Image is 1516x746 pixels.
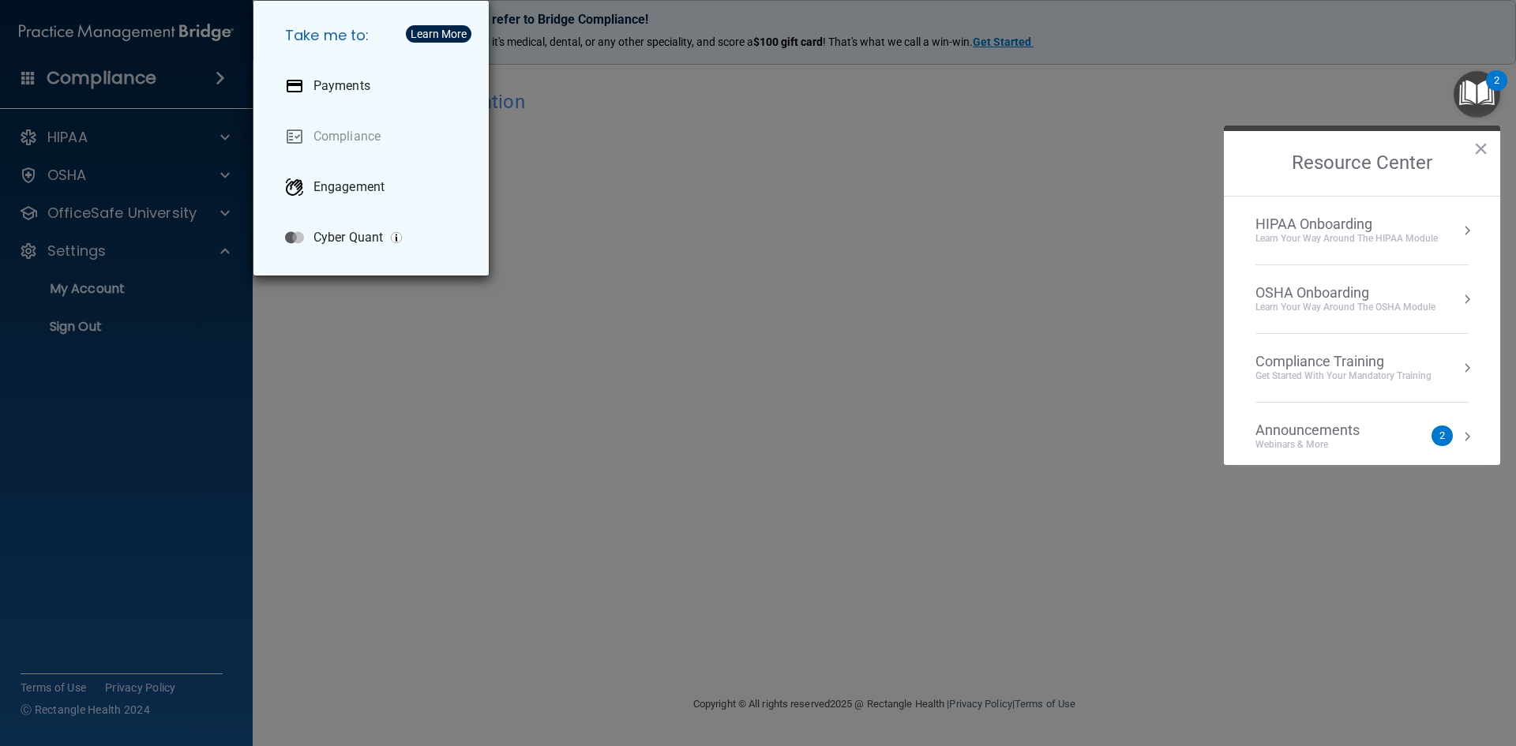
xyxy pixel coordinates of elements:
[272,114,476,159] a: Compliance
[272,13,476,58] h5: Take me to:
[411,28,467,39] div: Learn More
[272,216,476,260] a: Cyber Quant
[1255,369,1432,383] div: Get Started with your mandatory training
[1255,216,1438,233] div: HIPAA Onboarding
[272,64,476,108] a: Payments
[1255,422,1391,439] div: Announcements
[1454,71,1500,118] button: Open Resource Center, 2 new notifications
[1255,232,1438,246] div: Learn Your Way around the HIPAA module
[1494,81,1499,101] div: 2
[1224,131,1500,196] h2: Resource Center
[406,25,471,43] button: Learn More
[1255,438,1391,452] div: Webinars & More
[1473,136,1488,161] button: Close
[313,78,370,94] p: Payments
[1255,301,1435,314] div: Learn your way around the OSHA module
[1255,353,1432,370] div: Compliance Training
[313,230,383,246] p: Cyber Quant
[313,179,385,195] p: Engagement
[272,165,476,209] a: Engagement
[1255,284,1435,302] div: OSHA Onboarding
[1224,126,1500,465] div: Resource Center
